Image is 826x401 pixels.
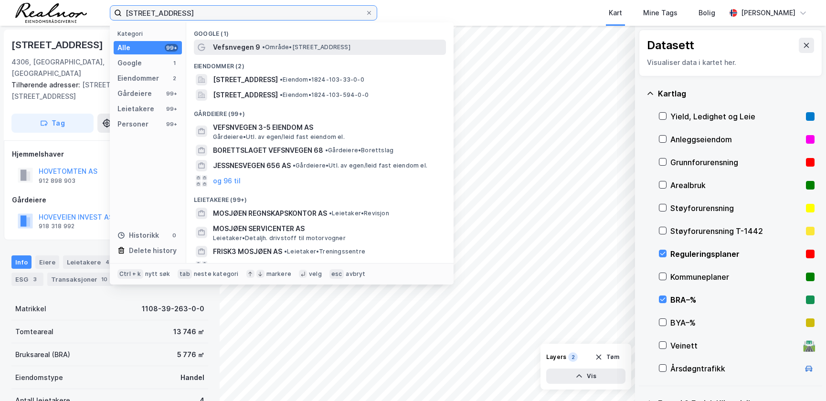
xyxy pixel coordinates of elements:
button: og 96 til [213,175,241,187]
div: 1108-39-263-0-0 [142,303,204,315]
div: 99+ [165,120,178,128]
div: Eiendomstype [15,372,63,383]
span: • [280,76,283,83]
div: tab [178,269,192,279]
div: nytt søk [145,270,170,278]
span: • [262,43,265,51]
span: [STREET_ADDRESS] [213,74,278,85]
div: Kommuneplaner [670,271,802,283]
div: Bolig [699,7,715,19]
div: Leietakere (99+) [186,189,454,206]
div: Ctrl + k [117,269,143,279]
div: Hjemmelshaver [12,148,208,160]
div: 99+ [165,90,178,97]
div: 🛣️ [803,339,815,352]
div: ESG [11,273,43,286]
span: Leietaker • Treningssentre [284,248,365,255]
div: 2 [568,352,578,362]
div: Personer [117,118,148,130]
button: Tøm [589,349,625,365]
div: Datasett [647,38,694,53]
span: Leietaker • Revisjon [329,210,389,217]
div: Kontrollprogram for chat [778,355,826,401]
div: Eiendommer [117,73,159,84]
div: Alle [117,42,130,53]
span: Tilhørende adresser: [11,81,82,89]
div: [STREET_ADDRESS], [STREET_ADDRESS] [11,79,201,102]
span: Eiendom • 1824-103-594-0-0 [280,91,369,99]
span: Leietaker • Detaljh. drivstoff til motorvogner [213,234,346,242]
span: Område • [STREET_ADDRESS] [262,43,350,51]
div: Delete history [129,245,177,256]
span: BORETTSLAGET VEFSNVEGEN 68 [213,145,323,156]
span: Gårdeiere • Utl. av egen/leid fast eiendom el. [213,133,345,141]
span: • [293,162,296,169]
div: Matrikkel [15,303,46,315]
div: 912 898 903 [39,177,75,185]
span: Gårdeiere • Utl. av egen/leid fast eiendom el. [293,162,427,169]
div: Leietakere [117,103,154,115]
div: 1 [170,59,178,67]
button: og 96 til [213,261,241,273]
div: Arealbruk [670,179,802,191]
div: Gårdeiere [117,88,152,99]
span: Eiendom • 1824-103-33-0-0 [280,76,364,84]
div: Gårdeiere [12,194,208,206]
div: Årsdøgntrafikk [670,363,799,374]
iframe: Chat Widget [778,355,826,401]
span: [STREET_ADDRESS] [213,89,278,101]
span: • [280,91,283,98]
span: • [284,248,287,255]
div: 10 [99,274,109,284]
div: Kategori [117,30,182,37]
div: Visualiser data i kartet her. [647,57,814,68]
div: Kartlag [658,88,815,99]
span: JESSNESVEGEN 656 AS [213,160,291,171]
div: Bruksareal (BRA) [15,349,70,360]
div: BRA–% [670,294,802,306]
div: Google (1) [186,22,454,40]
span: MOSJØEN REGNSKAPSKONTOR AS [213,208,327,219]
div: Info [11,255,32,269]
div: avbryt [346,270,365,278]
span: • [329,210,332,217]
div: Leietakere [63,255,116,269]
div: [STREET_ADDRESS] [11,37,105,53]
div: Veinett [670,340,799,351]
div: Handel [180,372,204,383]
div: 3 [30,274,40,284]
div: neste kategori [194,270,239,278]
div: BYA–% [670,317,802,328]
div: 0 [170,232,178,239]
div: 4 [103,257,112,267]
div: Kart [609,7,622,19]
input: Søk på adresse, matrikkel, gårdeiere, leietakere eller personer [122,6,365,20]
div: 2 [170,74,178,82]
span: Vefsnvegen 9 [213,42,260,53]
div: Historikk [117,230,159,241]
span: FRISK3 MOSJØEN AS [213,246,282,257]
div: markere [266,270,291,278]
button: Tag [11,114,94,133]
div: Mine Tags [643,7,678,19]
div: Eiendommer (2) [186,55,454,72]
div: Støyforurensning T-1442 [670,225,802,237]
div: Tomteareal [15,326,53,338]
div: Grunnforurensning [670,157,802,168]
div: esc [329,269,344,279]
button: Vis [546,369,625,384]
span: MOSJØEN SERVICENTER AS [213,223,442,234]
div: Transaksjoner [47,273,113,286]
div: 5 776 ㎡ [177,349,204,360]
div: 99+ [165,105,178,113]
div: [PERSON_NAME] [741,7,795,19]
div: Gårdeiere (99+) [186,103,454,120]
span: Gårdeiere • Borettslag [325,147,393,154]
div: 13 746 ㎡ [173,326,204,338]
div: Støyforurensning [670,202,802,214]
div: Yield, Ledighet og Leie [670,111,802,122]
span: • [325,147,328,154]
div: 99+ [165,44,178,52]
div: velg [309,270,322,278]
div: Reguleringsplaner [670,248,802,260]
